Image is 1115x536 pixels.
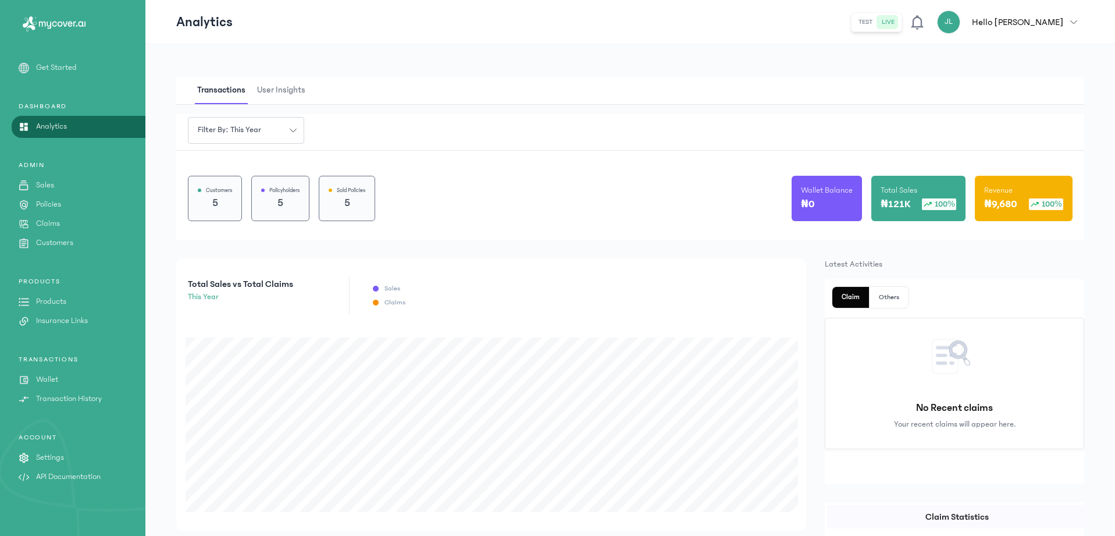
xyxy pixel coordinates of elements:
[36,374,58,386] p: Wallet
[36,296,66,308] p: Products
[36,471,101,483] p: API Documentation
[36,198,61,211] p: Policies
[36,315,88,327] p: Insurance Links
[36,120,67,133] p: Analytics
[255,77,308,104] span: User Insights
[870,287,909,308] button: Others
[894,418,1016,430] p: Your recent claims will appear here.
[36,393,102,405] p: Transaction History
[36,218,60,230] p: Claims
[195,77,248,104] span: Transactions
[384,284,400,293] p: Sales
[801,184,853,196] p: Wallet Balance
[825,258,1084,270] p: Latest Activities
[329,195,365,211] p: 5
[801,196,815,212] p: ₦0
[916,400,993,416] p: No Recent claims
[384,298,405,307] p: Claims
[854,15,877,29] button: test
[188,277,293,291] p: Total Sales vs Total Claims
[922,198,956,210] div: 100%
[176,13,233,31] p: Analytics
[881,184,917,196] p: Total Sales
[255,77,315,104] button: User Insights
[36,237,73,249] p: Customers
[36,452,64,464] p: Settings
[198,195,232,211] p: 5
[984,196,1017,212] p: ₦9,680
[261,195,300,211] p: 5
[937,10,1084,34] button: JLHello [PERSON_NAME]
[984,184,1013,196] p: Revenue
[188,117,304,144] button: Filter by: this year
[188,291,293,303] p: this year
[206,186,232,195] p: Customers
[877,15,899,29] button: live
[269,186,300,195] p: Policyholders
[827,510,1086,524] p: Claim Statistics
[191,124,268,136] span: Filter by: this year
[972,15,1063,29] p: Hello [PERSON_NAME]
[337,186,365,195] p: Sold Policies
[832,287,870,308] button: Claim
[937,10,960,34] div: JL
[1029,198,1063,210] div: 100%
[195,77,255,104] button: Transactions
[36,62,77,74] p: Get Started
[881,196,910,212] p: ₦121K
[36,179,54,191] p: Sales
